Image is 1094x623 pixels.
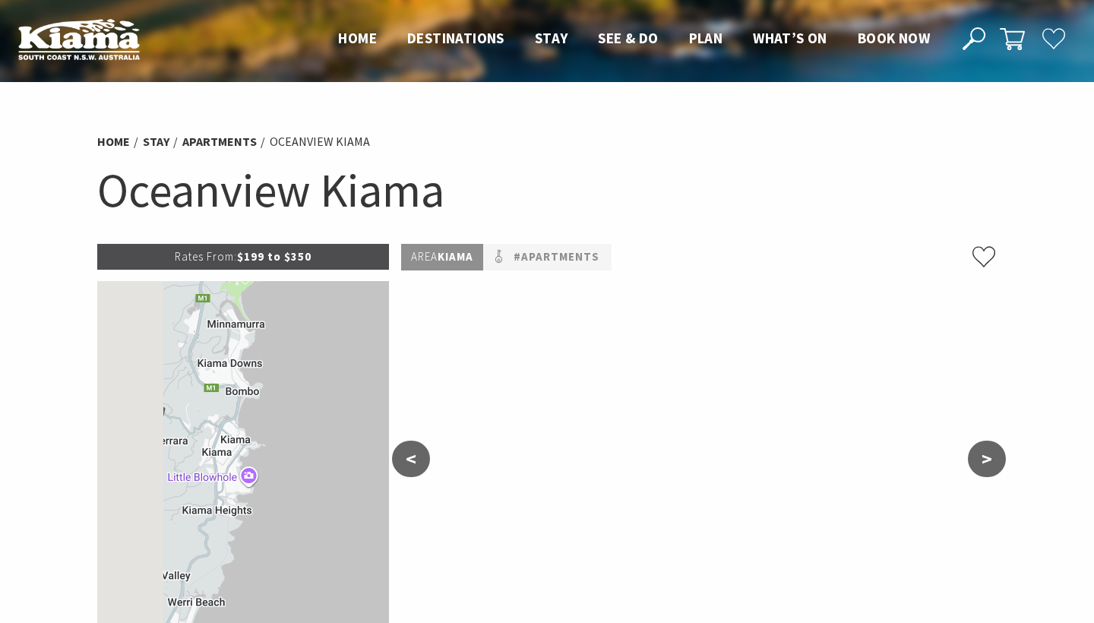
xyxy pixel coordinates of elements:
nav: Main Menu [323,27,945,52]
button: > [968,441,1006,477]
img: Kiama Logo [18,18,140,60]
h1: Oceanview Kiama [97,160,997,221]
span: Plan [689,29,723,47]
span: Stay [535,29,568,47]
li: Oceanview Kiama [270,132,370,152]
a: #Apartments [514,248,599,267]
a: Home [97,134,130,150]
span: Home [338,29,377,47]
p: $199 to $350 [97,244,389,270]
span: What’s On [753,29,827,47]
span: Rates From: [175,249,237,264]
p: Kiama [401,244,483,270]
span: See & Do [598,29,658,47]
span: Area [411,249,438,264]
a: Stay [143,134,169,150]
button: < [392,441,430,477]
span: Destinations [407,29,504,47]
a: Apartments [182,134,257,150]
span: Book now [858,29,930,47]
